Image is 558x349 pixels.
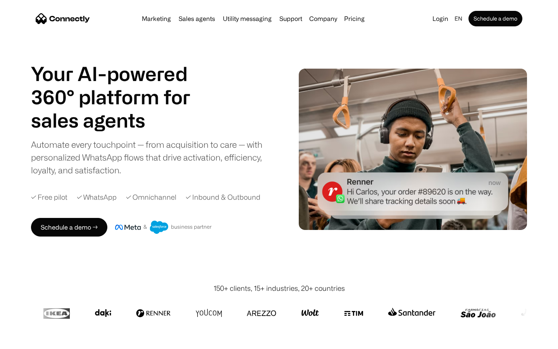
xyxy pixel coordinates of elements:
[31,192,67,202] div: ✓ Free pilot
[31,109,209,132] h1: sales agents
[309,13,337,24] div: Company
[31,138,275,176] div: Automate every touchpoint — from acquisition to care — with personalized WhatsApp flows that driv...
[139,16,174,22] a: Marketing
[276,16,305,22] a: Support
[214,283,345,294] div: 150+ clients, 15+ industries, 20+ countries
[341,16,368,22] a: Pricing
[186,192,260,202] div: ✓ Inbound & Outbound
[220,16,275,22] a: Utility messaging
[77,192,117,202] div: ✓ WhatsApp
[8,335,46,346] aside: Language selected: English
[455,13,462,24] div: en
[31,62,209,109] h1: Your AI-powered 360° platform for
[115,221,212,234] img: Meta and Salesforce business partner badge.
[429,13,451,24] a: Login
[31,218,107,237] a: Schedule a demo →
[176,16,218,22] a: Sales agents
[126,192,176,202] div: ✓ Omnichannel
[468,11,522,26] a: Schedule a demo
[15,335,46,346] ul: Language list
